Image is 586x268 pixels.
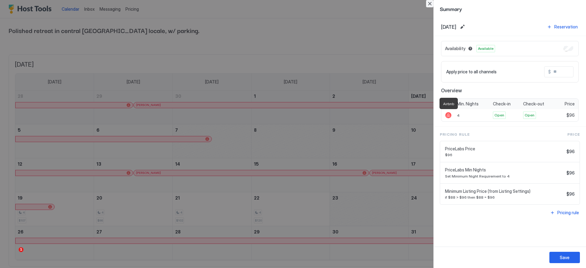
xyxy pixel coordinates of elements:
span: $96 [566,191,575,197]
span: PriceLabs Price [445,146,564,152]
span: Open [525,112,534,118]
button: Edit date range [459,23,466,31]
span: Set Minimum Night Requirement to 4 [445,174,564,178]
button: Pricing rule [549,208,580,217]
span: Apply price to all channels [446,69,497,75]
span: Check-in [493,101,511,107]
span: 4 [457,113,460,118]
span: $96 [566,149,575,154]
span: Min. Nights [457,101,479,107]
span: Check-out [523,101,544,107]
span: $96 [566,112,575,118]
span: PriceLabs Min Nights [445,167,564,173]
span: Summary [440,5,580,13]
span: Overview [441,87,579,94]
span: Availability [445,46,465,51]
span: Price [565,101,575,107]
span: Minimum Listing Price (from Listing Settings) [445,189,564,194]
span: Available [478,46,494,51]
span: $ [548,69,551,75]
div: Pricing rule [557,209,579,216]
span: $96 [566,170,575,176]
span: Open [494,112,504,118]
span: Pricing Rule [440,132,470,137]
div: Reservation [554,24,578,30]
button: Save [549,252,580,263]
span: Airbnb [443,101,454,106]
span: $96 [445,152,564,157]
button: Blocked dates override all pricing rules and remain unavailable until manually unblocked [467,45,474,52]
span: [DATE] [441,24,456,30]
span: Price [567,132,580,137]
div: Save [560,254,570,261]
span: 1 [19,247,24,252]
button: Reservation [546,23,579,31]
iframe: Intercom live chat [6,247,21,262]
span: if $88 > $96 then $88 = $96 [445,195,564,200]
